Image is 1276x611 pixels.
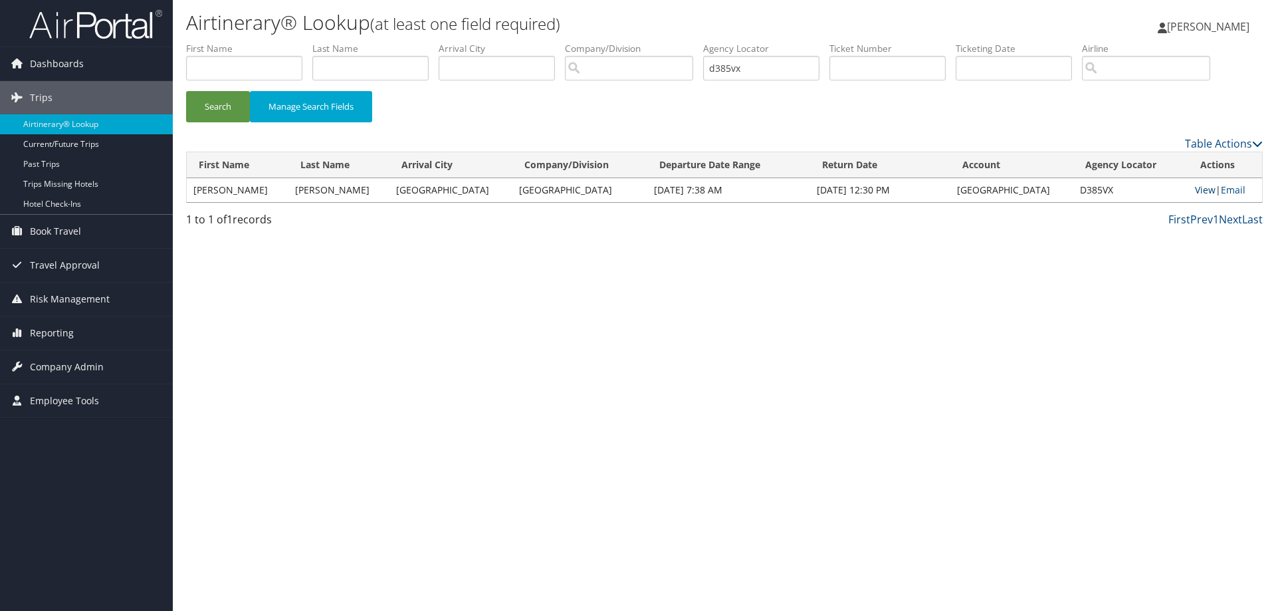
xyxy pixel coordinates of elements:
[186,211,441,234] div: 1 to 1 of records
[956,42,1082,55] label: Ticketing Date
[30,249,100,282] span: Travel Approval
[1073,178,1188,202] td: D385VX
[1185,136,1263,151] a: Table Actions
[30,283,110,316] span: Risk Management
[810,178,950,202] td: [DATE] 12:30 PM
[1167,19,1249,34] span: [PERSON_NAME]
[186,9,904,37] h1: Airtinerary® Lookup
[30,215,81,248] span: Book Travel
[186,42,312,55] label: First Name
[1188,178,1262,202] td: |
[565,42,703,55] label: Company/Division
[1168,212,1190,227] a: First
[1213,212,1219,227] a: 1
[227,212,233,227] span: 1
[250,91,372,122] button: Manage Search Fields
[647,152,810,178] th: Departure Date Range: activate to sort column ascending
[647,178,810,202] td: [DATE] 7:38 AM
[30,81,53,114] span: Trips
[829,42,956,55] label: Ticket Number
[312,42,439,55] label: Last Name
[1190,212,1213,227] a: Prev
[30,316,74,350] span: Reporting
[703,42,829,55] label: Agency Locator
[1221,183,1245,196] a: Email
[30,384,99,418] span: Employee Tools
[512,178,647,202] td: [GEOGRAPHIC_DATA]
[1082,42,1220,55] label: Airline
[186,91,250,122] button: Search
[187,152,288,178] th: First Name: activate to sort column ascending
[439,42,565,55] label: Arrival City
[288,178,390,202] td: [PERSON_NAME]
[1195,183,1216,196] a: View
[512,152,647,178] th: Company/Division
[1188,152,1262,178] th: Actions
[288,152,390,178] th: Last Name: activate to sort column ascending
[30,350,104,384] span: Company Admin
[1219,212,1242,227] a: Next
[810,152,950,178] th: Return Date: activate to sort column ascending
[950,178,1073,202] td: [GEOGRAPHIC_DATA]
[187,178,288,202] td: [PERSON_NAME]
[29,9,162,40] img: airportal-logo.png
[1158,7,1263,47] a: [PERSON_NAME]
[370,13,560,35] small: (at least one field required)
[1242,212,1263,227] a: Last
[1073,152,1188,178] th: Agency Locator: activate to sort column ascending
[30,47,84,80] span: Dashboards
[389,178,512,202] td: [GEOGRAPHIC_DATA]
[950,152,1073,178] th: Account: activate to sort column ascending
[389,152,512,178] th: Arrival City: activate to sort column ascending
